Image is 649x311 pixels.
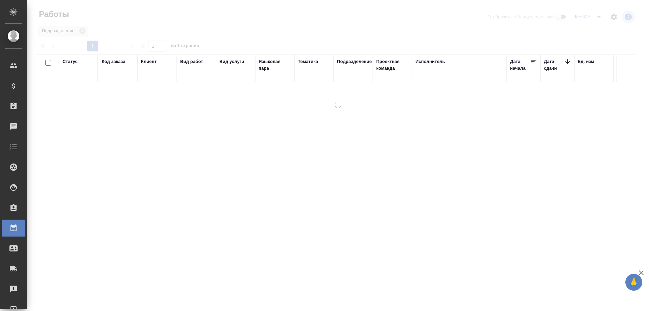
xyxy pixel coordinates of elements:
div: Исполнитель [415,58,445,65]
span: 🙏 [628,275,640,289]
div: Ед. изм [578,58,594,65]
div: Дата начала [510,58,530,72]
div: Языковая пара [259,58,291,72]
div: Клиент [141,58,157,65]
div: Дата сдачи [544,58,564,72]
div: Вид услуги [219,58,244,65]
div: Код заказа [102,58,125,65]
div: Тематика [298,58,318,65]
button: 🙏 [625,274,642,291]
div: Проектная команда [376,58,409,72]
div: Подразделение [337,58,372,65]
div: Статус [63,58,78,65]
div: Вид работ [180,58,203,65]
